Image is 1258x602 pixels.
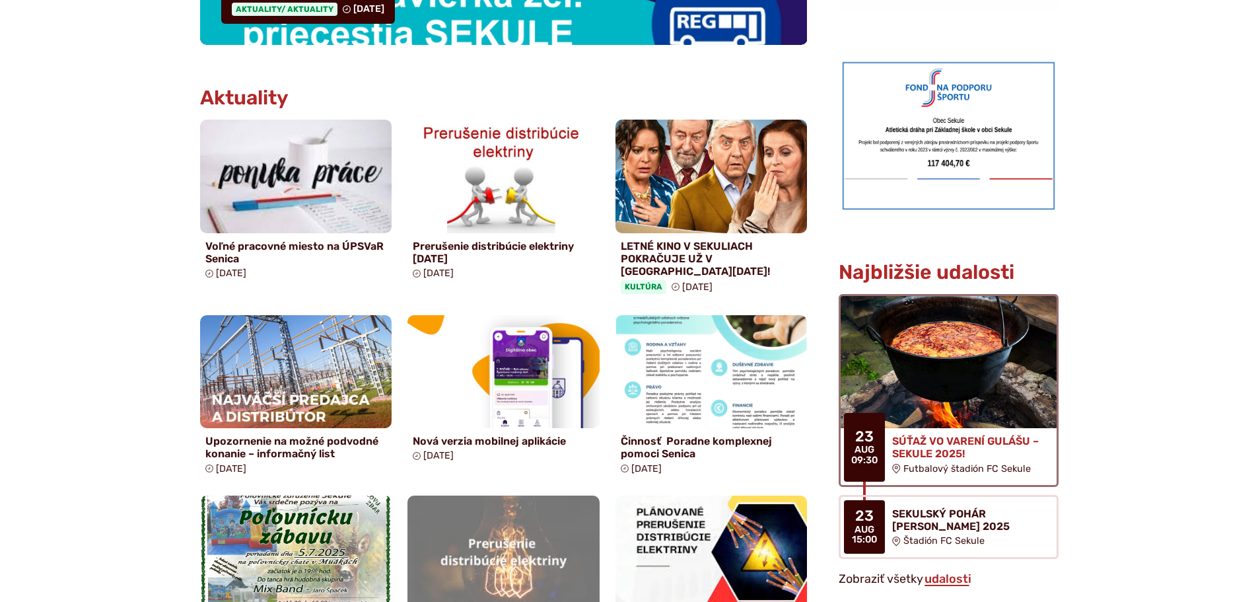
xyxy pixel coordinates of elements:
[621,280,666,293] span: Kultúra
[851,429,878,445] span: 23
[216,463,246,474] span: [DATE]
[839,294,1058,486] a: SÚŤAŽ VO VARENÍ GULÁŠU – SEKULE 2025! Futbalový štadión FC Sekule 23 aug 09:30
[205,435,387,460] h4: Upozornenie na možné podvodné konanie – informačný list
[423,450,454,461] span: [DATE]
[281,5,333,14] span: / Aktuality
[413,435,594,447] h4: Nová verzia mobilnej aplikácie
[682,282,713,293] span: [DATE]
[851,455,878,466] span: 09:30
[631,463,662,474] span: [DATE]
[839,495,1058,559] a: SEKULSKÝ POHÁR [PERSON_NAME] 2025 Štadión FC Sekule 23 aug 15:00
[923,572,973,586] a: Zobraziť všetky udalosti
[615,120,808,299] a: LETNÉ KINO V SEKULIACH POKRAČUJE UŽ V [GEOGRAPHIC_DATA][DATE]! Kultúra [DATE]
[232,3,337,16] span: Aktuality
[621,240,802,278] h4: LETNÉ KINO V SEKULIACH POKRAČUJE UŽ V [GEOGRAPHIC_DATA][DATE]!
[839,58,1058,213] img: draha.png
[903,463,1031,474] span: Futbalový štadión FC Sekule
[200,120,392,284] a: Voľné pracovné miesto na ÚPSVaR Senica [DATE]
[423,268,454,279] span: [DATE]
[839,570,1058,589] p: Zobraziť všetky
[892,435,1045,460] h4: SÚŤAŽ VO VARENÍ GULÁŠU – SEKULE 2025!
[353,3,384,15] span: [DATE]
[205,240,387,265] h4: Voľné pracovné miesto na ÚPSVaR Senica
[413,240,594,265] h4: Prerušenie distribúcie elektriny [DATE]
[200,87,289,109] h3: Aktuality
[216,268,246,279] span: [DATE]
[200,315,392,480] a: Upozornenie na možné podvodné konanie – informačný list [DATE]
[851,445,878,455] span: aug
[621,435,802,460] h4: Činnosť Poradne komplexnej pomoci Senica
[615,315,808,480] a: Činnosť Poradne komplexnej pomoci Senica [DATE]
[407,120,600,284] a: Prerušenie distribúcie elektriny [DATE] [DATE]
[839,262,1014,283] h3: Najbližšie udalosti
[407,315,600,467] a: Nová verzia mobilnej aplikácie [DATE]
